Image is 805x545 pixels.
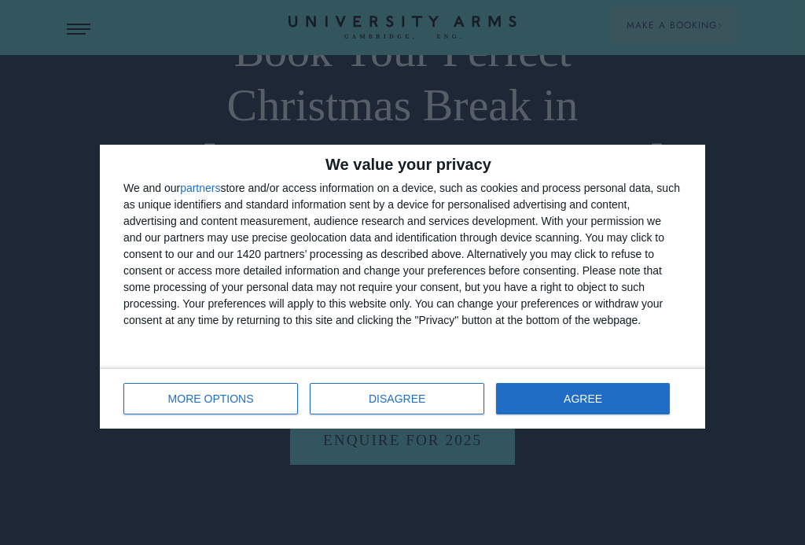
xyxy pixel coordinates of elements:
span: MORE OPTIONS [168,393,254,404]
button: AGREE [496,383,670,414]
span: AGREE [564,393,602,404]
div: We and our store and/or access information on a device, such as cookies and process personal data... [123,180,682,329]
button: partners [180,182,220,193]
span: DISAGREE [369,393,425,404]
div: qc-cmp2-ui [100,145,705,429]
button: DISAGREE [310,383,484,414]
button: MORE OPTIONS [123,383,298,414]
h2: We value your privacy [123,157,682,172]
